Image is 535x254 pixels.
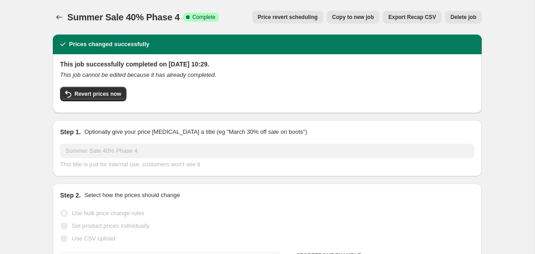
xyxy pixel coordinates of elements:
[60,144,475,158] input: 30% off holiday sale
[451,14,476,21] span: Delete job
[53,11,65,24] button: Price change jobs
[60,60,475,69] h2: This job successfully completed on [DATE] 10:29.
[332,14,374,21] span: Copy to new job
[60,71,216,78] i: This job cannot be edited because it has already completed.
[60,87,126,101] button: Revert prices now
[74,90,121,98] span: Revert prices now
[383,11,441,24] button: Export Recap CSV
[84,127,307,136] p: Optionally give your price [MEDICAL_DATA] a title (eg "March 30% off sale on boots")
[67,12,180,22] span: Summer Sale 40% Phase 4
[84,191,180,200] p: Select how the prices should change
[192,14,215,21] span: Complete
[60,127,81,136] h2: Step 1.
[327,11,380,24] button: Copy to new job
[258,14,318,21] span: Price revert scheduling
[252,11,323,24] button: Price revert scheduling
[69,40,149,49] h2: Prices changed successfully
[72,222,149,229] span: Set product prices individually
[60,191,81,200] h2: Step 2.
[72,235,115,242] span: Use CSV upload
[388,14,436,21] span: Export Recap CSV
[60,161,200,168] span: This title is just for internal use, customers won't see it
[72,210,144,216] span: Use bulk price change rules
[445,11,482,24] button: Delete job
